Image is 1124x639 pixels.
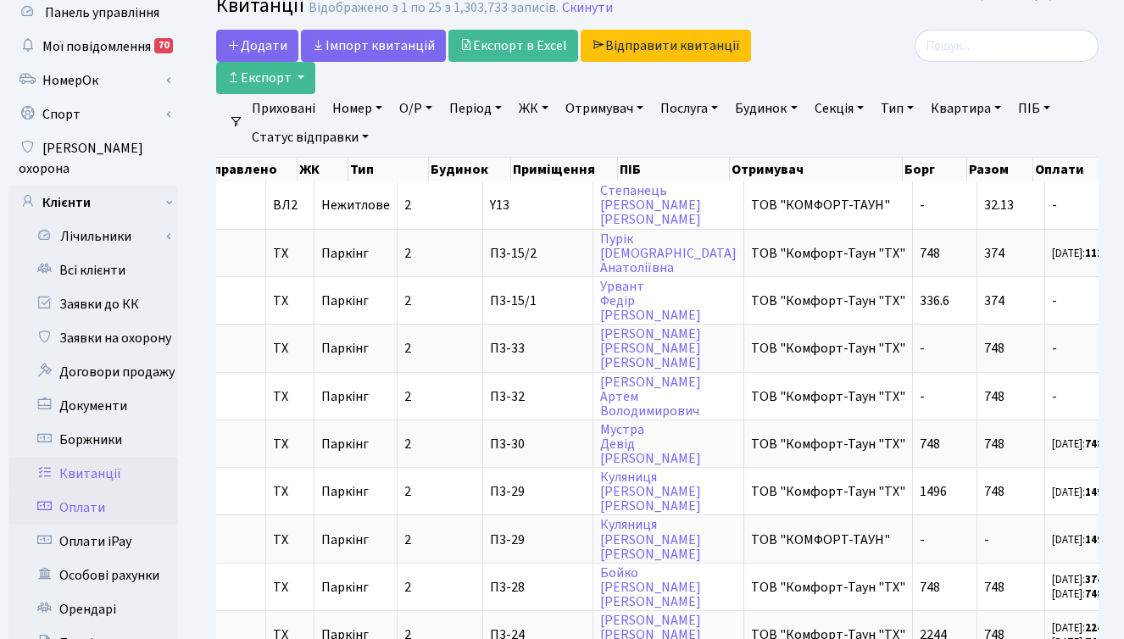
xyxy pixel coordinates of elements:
[600,373,701,420] a: [PERSON_NAME]АртемВолодимирович
[967,158,1033,181] th: Разом
[751,198,905,212] span: ТОВ "КОМФОРТ-ТАУН"
[404,339,411,358] span: 2
[8,131,178,186] a: [PERSON_NAME] охорона
[8,423,178,457] a: Боржники
[920,387,925,406] span: -
[512,94,555,123] a: ЖК
[404,244,411,263] span: 2
[984,292,1004,310] span: 374
[600,420,701,468] a: МустраДевід[PERSON_NAME]
[273,437,307,451] span: ТХ
[1085,246,1109,261] b: 1122
[273,342,307,355] span: ТХ
[808,94,871,123] a: Секція
[404,387,411,406] span: 2
[8,592,178,626] a: Орендарі
[273,390,307,403] span: ТХ
[920,578,940,597] span: 748
[1085,620,1109,636] b: 2244
[654,94,725,123] a: Послуга
[600,468,701,515] a: Куляниця[PERSON_NAME][PERSON_NAME]
[1052,246,1109,261] small: [DATE]:
[273,247,307,260] span: ТХ
[920,339,925,358] span: -
[321,435,369,453] span: Паркінг
[1052,342,1115,355] span: -
[490,581,586,594] span: П3-28
[321,387,369,406] span: Паркінг
[490,533,586,547] span: П3-29
[326,94,389,123] a: Номер
[8,457,178,491] a: Квитанції
[42,37,151,56] span: Мої повідомлення
[490,390,586,403] span: П3-32
[751,437,905,451] span: ТОВ "Комфорт-Таун "ТХ"
[600,516,701,564] a: Куляниця[PERSON_NAME][PERSON_NAME]
[984,244,1004,263] span: 374
[920,482,947,501] span: 1496
[730,158,903,181] th: Отримувач
[216,62,315,94] button: Експорт
[618,158,730,181] th: ПІБ
[273,581,307,594] span: ТХ
[1052,485,1109,500] small: [DATE]:
[915,30,1099,62] input: Пошук...
[984,339,1004,358] span: 748
[442,94,509,123] a: Період
[8,97,178,131] a: Спорт
[321,292,369,310] span: Паркінг
[448,30,578,62] a: Експорт в Excel
[581,30,751,62] a: Відправити квитанції
[273,485,307,498] span: ТХ
[984,578,1004,597] span: 748
[600,564,701,611] a: Бойко[PERSON_NAME][PERSON_NAME]
[600,325,701,372] a: [PERSON_NAME][PERSON_NAME][PERSON_NAME]
[8,321,178,355] a: Заявки на охорону
[8,186,178,219] a: Клієнти
[8,30,178,64] a: Мої повідомлення70
[490,342,586,355] span: П3-33
[404,196,411,214] span: 2
[1052,620,1109,636] small: [DATE]:
[984,196,1014,214] span: 32.13
[273,294,307,308] span: ТХ
[321,578,369,597] span: Паркінг
[8,558,178,592] a: Особові рахунки
[1052,436,1103,452] small: [DATE]:
[8,525,178,558] a: Оплати iPay
[984,435,1004,453] span: 748
[1052,572,1109,587] small: [DATE]:
[511,158,619,181] th: Приміщення
[392,94,439,123] a: О/Р
[404,482,411,501] span: 2
[321,531,369,549] span: Паркінг
[8,253,178,287] a: Всі клієнти
[920,244,940,263] span: 748
[984,482,1004,501] span: 748
[45,3,159,22] span: Панель управління
[19,219,178,253] a: Лічильники
[8,287,178,321] a: Заявки до КК
[404,578,411,597] span: 2
[874,94,921,123] a: Тип
[728,94,804,123] a: Будинок
[490,437,586,451] span: П3-30
[154,38,173,53] div: 70
[559,94,650,123] a: Отримувач
[1085,532,1109,547] b: 1496
[1011,94,1057,123] a: ПІБ
[920,435,940,453] span: 748
[245,94,322,123] a: Приховані
[348,158,429,181] th: Тип
[1085,436,1103,452] b: 748
[1052,390,1115,403] span: -
[321,482,369,501] span: Паркінг
[1085,586,1103,602] b: 748
[8,355,178,389] a: Договори продажу
[751,485,905,498] span: ТОВ "Комфорт-Таун "ТХ"
[8,389,178,423] a: Документи
[404,531,411,549] span: 2
[490,485,586,498] span: П3-29
[1052,294,1115,308] span: -
[490,247,586,260] span: П3-15/2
